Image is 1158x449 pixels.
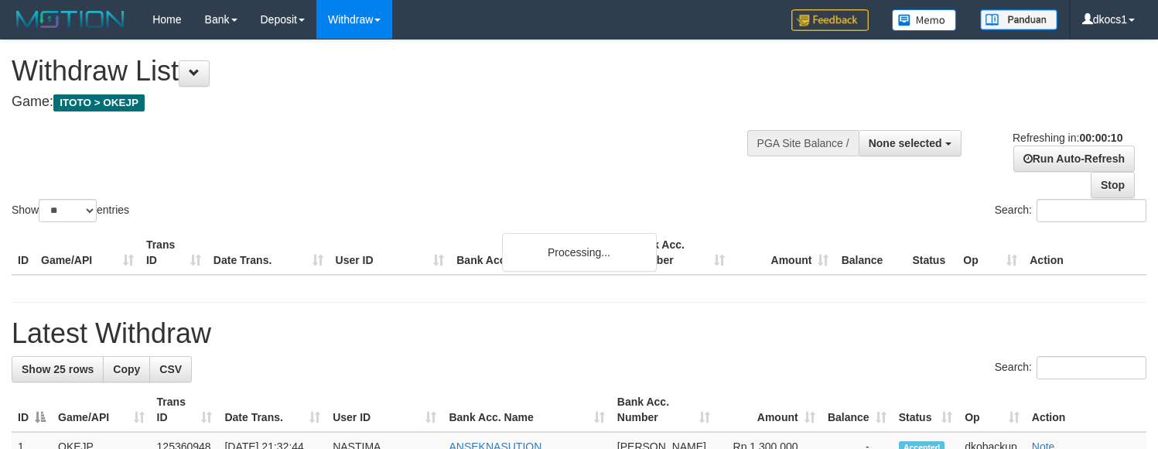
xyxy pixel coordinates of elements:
th: Bank Acc. Number [627,231,731,275]
th: Op: activate to sort column ascending [958,388,1026,432]
span: Copy [113,363,140,375]
th: ID [12,231,35,275]
div: PGA Site Balance / [747,130,859,156]
th: Balance [835,231,906,275]
th: Bank Acc. Number: activate to sort column ascending [611,388,717,432]
a: Run Auto-Refresh [1013,146,1135,172]
label: Show entries [12,199,129,222]
a: Stop [1091,172,1135,198]
th: Trans ID: activate to sort column ascending [151,388,219,432]
label: Search: [995,199,1146,222]
strong: 00:00:10 [1079,132,1122,144]
span: Show 25 rows [22,363,94,375]
img: Button%20Memo.svg [892,9,957,31]
th: Status: activate to sort column ascending [893,388,959,432]
img: MOTION_logo.png [12,8,129,31]
th: Bank Acc. Name [450,231,626,275]
th: Game/API: activate to sort column ascending [52,388,151,432]
div: Processing... [502,233,657,272]
th: Date Trans. [207,231,330,275]
input: Search: [1037,199,1146,222]
span: CSV [159,363,182,375]
h4: Game: [12,94,757,110]
span: None selected [869,137,942,149]
th: Trans ID [140,231,207,275]
span: ITOTO > OKEJP [53,94,145,111]
span: Refreshing in: [1013,132,1122,144]
button: None selected [859,130,962,156]
th: User ID [330,231,451,275]
th: Status [906,231,957,275]
img: Feedback.jpg [791,9,869,31]
th: ID: activate to sort column descending [12,388,52,432]
th: Amount: activate to sort column ascending [716,388,821,432]
th: Amount [731,231,835,275]
th: Date Trans.: activate to sort column ascending [218,388,326,432]
th: Bank Acc. Name: activate to sort column ascending [442,388,610,432]
th: Op [957,231,1023,275]
th: User ID: activate to sort column ascending [326,388,442,432]
img: panduan.png [980,9,1057,30]
th: Balance: activate to sort column ascending [822,388,893,432]
th: Game/API [35,231,140,275]
a: Show 25 rows [12,356,104,382]
select: Showentries [39,199,97,222]
a: CSV [149,356,192,382]
input: Search: [1037,356,1146,379]
h1: Latest Withdraw [12,318,1146,349]
label: Search: [995,356,1146,379]
h1: Withdraw List [12,56,757,87]
th: Action [1023,231,1146,275]
a: Copy [103,356,150,382]
th: Action [1026,388,1146,432]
